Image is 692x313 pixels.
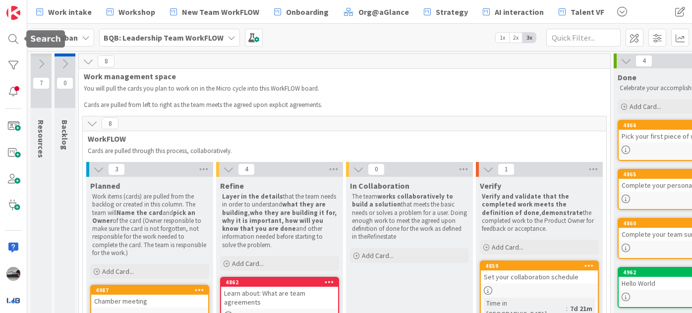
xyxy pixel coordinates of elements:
[102,267,134,276] span: Add Card...
[496,33,509,43] span: 1x
[164,3,265,21] a: New Team WorkFLOW
[101,3,161,21] a: Workshop
[368,163,385,175] span: 0
[222,200,327,216] strong: what they are building
[350,181,409,191] span: In Collaboration
[222,193,337,249] p: that the team needs in order to understand , and other information needed before starting to solv...
[84,101,593,109] p: Cards are pulled from left to right as the team meets the agreed upon explicit agreements.
[98,55,115,67] span: 8
[102,117,118,129] span: 8
[482,193,597,233] p: , the completed work to the Product Owner for feedback or acceptance.
[571,6,604,18] span: Talent VF
[6,6,20,20] img: Visit kanbanzone.com
[108,163,125,175] span: 3
[522,33,536,43] span: 3x
[495,6,544,18] span: AI interaction
[90,181,120,191] span: Planned
[286,6,329,18] span: Onboarding
[481,261,598,283] div: 4859Set your collaboration schedule
[30,3,98,21] a: Work intake
[477,3,550,21] a: AI interaction
[630,102,661,111] span: Add Card...
[88,147,597,155] p: Cards are pulled through this process, collaboratively.
[498,163,515,175] span: 1
[182,6,259,18] span: New Team WorkFLOW
[48,6,92,18] span: Work intake
[220,181,244,191] span: Refine
[367,232,383,241] em: Refine
[91,286,208,295] div: 4987
[36,120,46,158] span: Resources
[91,295,208,308] div: Chamber meeting
[6,293,20,307] img: avatar
[116,209,163,217] strong: Name the card
[222,209,338,233] strong: who they are building it for, why it is important, how will you know that you are done
[492,243,523,252] span: Add Card...
[91,286,208,308] div: 4987Chamber meeting
[481,270,598,283] div: Set your collaboration schedule
[635,55,652,67] span: 4
[338,3,415,21] a: Org@aGlance
[221,278,338,309] div: 4862Learn about: What are team agreements
[104,33,224,43] b: BQB: Leadership Team WorkFLOW
[88,134,594,144] span: WorkFLOW
[546,29,621,47] input: Quick Filter...
[482,192,571,217] strong: Verify and validate that the completed work meets the definition of done
[232,259,264,268] span: Add Card...
[92,209,197,225] strong: pick an Owner
[84,71,598,81] span: Work management space
[553,3,610,21] a: Talent VF
[352,193,467,241] p: The team that meets the basic needs or solves a problem for a user. Doing enough work to meet the...
[92,193,207,257] p: Work items (cards) are pulled from the backlog or created in this column. The team will and of th...
[541,209,583,217] strong: demonstrate
[30,34,61,44] h5: Search
[60,120,70,150] span: Backlog
[238,163,255,175] span: 4
[96,287,208,294] div: 4987
[481,261,598,270] div: 4859
[33,77,50,89] span: 7
[118,6,155,18] span: Workshop
[268,3,335,21] a: Onboarding
[480,181,501,191] span: Verify
[84,85,593,93] p: You will pull the cards you plan to work on in the Micro cycle into this WorkFLOW board.
[362,251,394,260] span: Add Card...
[57,77,73,89] span: 0
[352,192,455,209] strong: works collaboratively to build a solution
[221,278,338,287] div: 4862
[418,3,474,21] a: Strategy
[226,279,338,286] div: 4862
[509,33,522,43] span: 2x
[222,192,283,201] strong: Layer in the details
[221,287,338,309] div: Learn about: What are team agreements
[6,267,20,281] img: jB
[618,72,636,82] span: Done
[358,6,409,18] span: Org@aGlance
[436,6,468,18] span: Strategy
[485,262,598,269] div: 4859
